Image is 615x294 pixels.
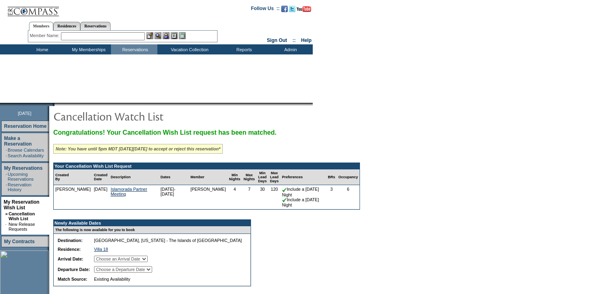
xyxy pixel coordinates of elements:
[109,169,159,185] td: Description
[111,44,157,54] td: Reservations
[282,188,287,192] img: chkSmaller.gif
[8,222,35,231] a: New Release Requests
[242,169,257,185] td: Max Nights
[171,32,178,39] img: Reservations
[179,32,186,39] img: b_calculator.gif
[54,226,246,234] td: The following is now available for you to book
[267,38,287,43] a: Sign Out
[297,8,311,13] a: Subscribe to our YouTube Channel
[146,32,153,39] img: b_edit.gif
[58,277,87,281] b: Match Source:
[242,185,257,209] td: 7
[228,169,242,185] td: Min Nights
[58,256,83,261] b: Arrival Date:
[6,153,7,158] td: ·
[54,220,246,226] td: Newly Available Dates
[8,211,35,221] a: Cancellation Wish List
[29,22,54,31] a: Members
[53,129,276,136] span: Congratulations! Your Cancellation Wish List request has been matched.
[337,169,360,185] td: Occupancy
[289,6,295,12] img: Follow us on Twitter
[159,169,189,185] td: Dates
[189,169,228,185] td: Member
[266,44,313,54] td: Admin
[8,148,44,152] a: Browse Calendars
[257,185,269,209] td: 30
[18,44,65,54] td: Home
[94,247,108,252] a: Villa 18
[53,108,215,124] img: pgTtlCancellationNotification.gif
[18,111,31,116] span: [DATE]
[297,6,311,12] img: Subscribe to our YouTube Channel
[6,172,7,181] td: ·
[281,8,288,13] a: Become our fan on Facebook
[54,169,92,185] td: Created By
[30,32,61,39] div: Member Name:
[280,185,326,209] td: Include a [DATE] Night Include a [DATE] Night
[4,165,42,171] a: My Reservations
[326,169,337,185] td: BRs
[8,182,31,192] a: Reservation History
[111,187,147,196] a: Islamorada Partner Meeting
[268,185,280,209] td: 120
[80,22,111,30] a: Reservations
[293,38,296,43] span: ::
[53,22,80,30] a: Residences
[92,275,243,283] td: Existing Availability
[6,148,7,152] td: ·
[326,185,337,209] td: 3
[220,44,266,54] td: Reports
[157,44,220,54] td: Vacation Collection
[92,185,109,209] td: [DATE]
[8,172,33,181] a: Upcoming Reservations
[257,169,269,185] td: Min Lead Days
[4,199,40,211] a: My Reservation Wish List
[189,185,228,209] td: [PERSON_NAME]
[58,238,83,243] b: Destination:
[54,185,92,209] td: [PERSON_NAME]
[6,182,7,192] td: ·
[5,211,8,216] b: »
[92,236,243,244] td: [GEOGRAPHIC_DATA], [US_STATE] - The Islands of [GEOGRAPHIC_DATA]
[301,38,312,43] a: Help
[159,185,189,209] td: [DATE]- [DATE]
[54,103,55,106] img: blank.gif
[282,198,287,202] img: chkSmaller.gif
[54,163,360,169] td: Your Cancellation Wish List Request
[56,146,220,151] i: Note: You have until 5pm MDT [DATE][DATE] to accept or reject this reservation*
[65,44,111,54] td: My Memberships
[337,185,360,209] td: 6
[251,5,280,15] td: Follow Us ::
[58,267,90,272] b: Departure Date:
[268,169,280,185] td: Max Lead Days
[155,32,161,39] img: View
[228,185,242,209] td: 4
[52,103,54,106] img: promoShadowLeftCorner.gif
[4,136,32,147] a: Make a Reservation
[8,153,44,158] a: Search Availability
[92,169,109,185] td: Created Date
[58,247,81,252] b: Residence:
[4,239,35,244] a: My Contracts
[4,123,46,129] a: Reservation Home
[280,169,326,185] td: Preferences
[289,8,295,13] a: Follow us on Twitter
[281,6,288,12] img: Become our fan on Facebook
[163,32,169,39] img: Impersonate
[5,222,8,231] td: ·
